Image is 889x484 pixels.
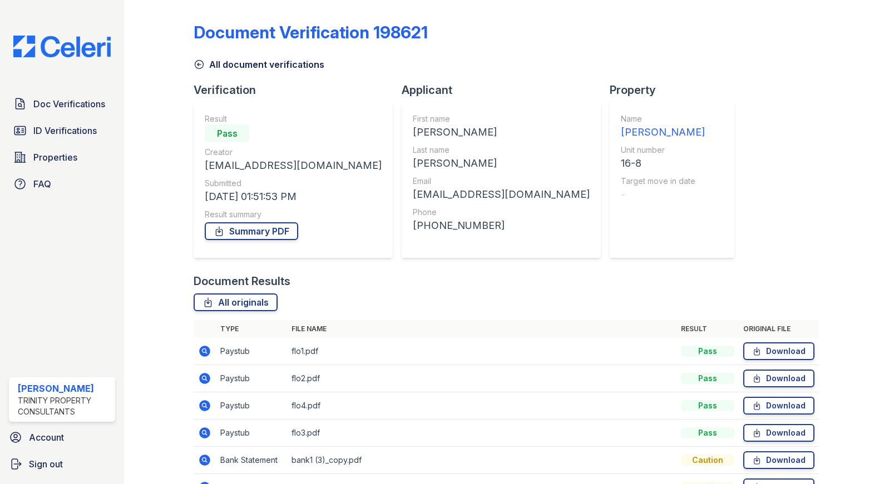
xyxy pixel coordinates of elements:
[413,187,590,202] div: [EMAIL_ADDRESS][DOMAIN_NAME]
[194,293,278,311] a: All originals
[205,158,382,173] div: [EMAIL_ADDRESS][DOMAIN_NAME]
[402,82,610,98] div: Applicant
[18,395,111,417] div: Trinity Property Consultants
[743,342,814,360] a: Download
[205,147,382,158] div: Creator
[18,382,111,395] div: [PERSON_NAME]
[287,447,676,474] td: bank1 (3)_copy.pdf
[676,320,739,338] th: Result
[33,97,105,111] span: Doc Verifications
[216,320,287,338] th: Type
[621,144,705,156] div: Unit number
[743,424,814,442] a: Download
[743,370,814,387] a: Download
[743,451,814,469] a: Download
[194,22,428,42] div: Document Verification 198621
[413,144,590,156] div: Last name
[413,156,590,171] div: [PERSON_NAME]
[739,320,819,338] th: Original file
[413,124,590,140] div: [PERSON_NAME]
[29,457,63,471] span: Sign out
[205,113,382,124] div: Result
[621,176,705,187] div: Target move in date
[287,338,676,365] td: flo1.pdf
[205,189,382,204] div: [DATE] 01:51:53 PM
[29,431,64,444] span: Account
[33,151,77,164] span: Properties
[205,209,382,220] div: Result summary
[287,420,676,447] td: flo3.pdf
[9,93,115,115] a: Doc Verifications
[287,320,676,338] th: File name
[33,177,51,191] span: FAQ
[413,176,590,187] div: Email
[743,397,814,415] a: Download
[287,365,676,392] td: flo2.pdf
[621,113,705,124] div: Name
[4,36,120,57] img: CE_Logo_Blue-a8612792a0a2168367f1c8372b55b34899dd931a85d93a1a3d3e32e68fde9ad4.png
[681,455,734,466] div: Caution
[216,365,287,392] td: Paystub
[413,113,590,124] div: First name
[205,124,249,142] div: Pass
[610,82,743,98] div: Property
[4,453,120,475] a: Sign out
[681,400,734,411] div: Pass
[681,373,734,384] div: Pass
[194,82,402,98] div: Verification
[9,173,115,195] a: FAQ
[621,113,705,140] a: Name [PERSON_NAME]
[621,124,705,140] div: [PERSON_NAME]
[9,119,115,142] a: ID Verifications
[194,58,324,71] a: All document verifications
[216,447,287,474] td: Bank Statement
[287,392,676,420] td: flo4.pdf
[621,156,705,171] div: 16-8
[194,273,290,289] div: Document Results
[413,218,590,233] div: [PHONE_NUMBER]
[9,146,115,168] a: Properties
[681,346,734,357] div: Pass
[216,420,287,447] td: Paystub
[33,124,97,137] span: ID Verifications
[205,178,382,189] div: Submitted
[4,426,120,448] a: Account
[216,338,287,365] td: Paystub
[621,187,705,202] div: -
[681,427,734,438] div: Pass
[413,207,590,218] div: Phone
[205,222,298,240] a: Summary PDF
[216,392,287,420] td: Paystub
